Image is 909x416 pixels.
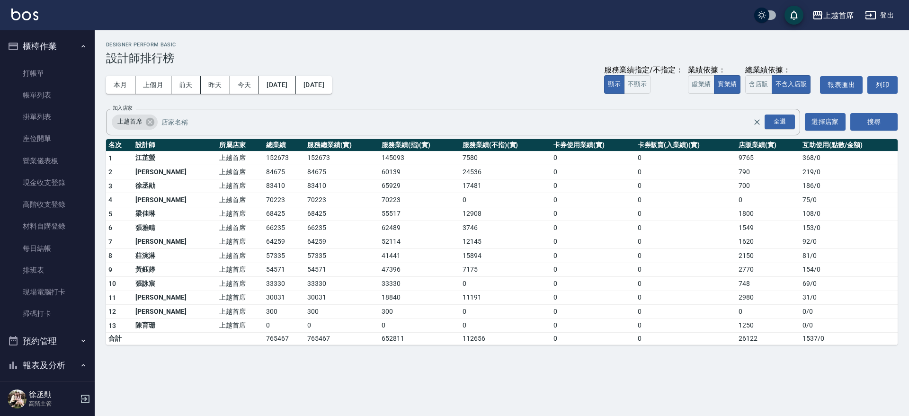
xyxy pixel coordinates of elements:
button: Open [763,113,797,131]
td: 68425 [264,207,305,221]
button: 櫃檯作業 [4,34,91,59]
th: 服務業績(指)(實) [379,139,460,151]
td: 上越首席 [217,319,264,333]
td: 0 [635,151,736,165]
button: 不顯示 [624,75,651,94]
h5: 徐丞勛 [29,390,77,399]
a: 營業儀表板 [4,150,91,172]
td: 108 / 0 [800,207,898,221]
td: 70223 [305,193,379,207]
td: 0 [551,291,635,305]
td: 0 [551,277,635,291]
span: 上越首席 [112,117,148,126]
td: 66235 [305,221,379,235]
td: 0 [460,277,551,291]
td: 652811 [379,333,460,345]
td: 368 / 0 [800,151,898,165]
td: 17481 [460,179,551,193]
td: 0 [635,165,736,179]
span: 7 [108,238,112,246]
td: 26122 [736,333,800,345]
a: 帳單列表 [4,84,91,106]
span: 8 [108,252,112,259]
td: 上越首席 [217,305,264,319]
td: 0 [635,235,736,249]
td: 64259 [305,235,379,249]
td: 張詠宸 [133,277,217,291]
button: 實業績 [714,75,740,94]
td: 上越首席 [217,277,264,291]
td: 上越首席 [217,249,264,263]
td: 梁佳琳 [133,207,217,221]
a: 現金收支登錄 [4,172,91,194]
th: 店販業績(實) [736,139,800,151]
td: 790 [736,165,800,179]
img: Person [8,389,27,408]
span: 1 [108,154,112,162]
td: 55517 [379,207,460,221]
td: 3746 [460,221,551,235]
td: 1250 [736,319,800,333]
td: 33330 [264,277,305,291]
div: 服務業績指定/不指定： [604,65,683,75]
td: 0 / 0 [800,305,898,319]
td: 0 [551,151,635,165]
td: 765467 [264,333,305,345]
th: 設計師 [133,139,217,151]
td: 748 [736,277,800,291]
a: 每日結帳 [4,238,91,259]
span: 13 [108,322,116,329]
td: [PERSON_NAME] [133,235,217,249]
th: 卡券販賣(入業績)(實) [635,139,736,151]
button: 顯示 [604,75,624,94]
td: 84675 [264,165,305,179]
td: 700 [736,179,800,193]
td: 上越首席 [217,291,264,305]
th: 名次 [106,139,133,151]
td: 上越首席 [217,221,264,235]
td: 1549 [736,221,800,235]
td: 0 [635,305,736,319]
td: 0 [635,179,736,193]
td: 57335 [305,249,379,263]
div: 上越首席 [112,115,158,130]
td: 2980 [736,291,800,305]
td: 65929 [379,179,460,193]
button: 虛業績 [688,75,714,94]
td: 0 [305,319,379,333]
td: 219 / 0 [800,165,898,179]
td: 33330 [379,277,460,291]
td: [PERSON_NAME] [133,291,217,305]
td: 0 [551,235,635,249]
td: 2150 [736,249,800,263]
td: 上越首席 [217,235,264,249]
td: 莊涴淋 [133,249,217,263]
td: 江芷螢 [133,151,217,165]
td: 112656 [460,333,551,345]
button: Clear [750,115,764,129]
td: 41441 [379,249,460,263]
td: [PERSON_NAME] [133,305,217,319]
td: 0 [736,193,800,207]
th: 所屬店家 [217,139,264,151]
td: 上越首席 [217,207,264,221]
td: 186 / 0 [800,179,898,193]
td: 0 [379,319,460,333]
td: 0 [551,263,635,277]
td: 15894 [460,249,551,263]
td: 54571 [305,263,379,277]
td: 0 [635,333,736,345]
td: 70223 [264,193,305,207]
td: 0 [264,319,305,333]
td: 54571 [264,263,305,277]
td: 上越首席 [217,179,264,193]
td: 0 [551,179,635,193]
th: 服務業績(不指)(實) [460,139,551,151]
button: 含店販 [745,75,772,94]
button: 登出 [861,7,898,24]
td: 0 [551,305,635,319]
a: 報表匯出 [820,76,863,94]
td: 0 [551,165,635,179]
td: 黃鈺婷 [133,263,217,277]
td: 0 [460,319,551,333]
